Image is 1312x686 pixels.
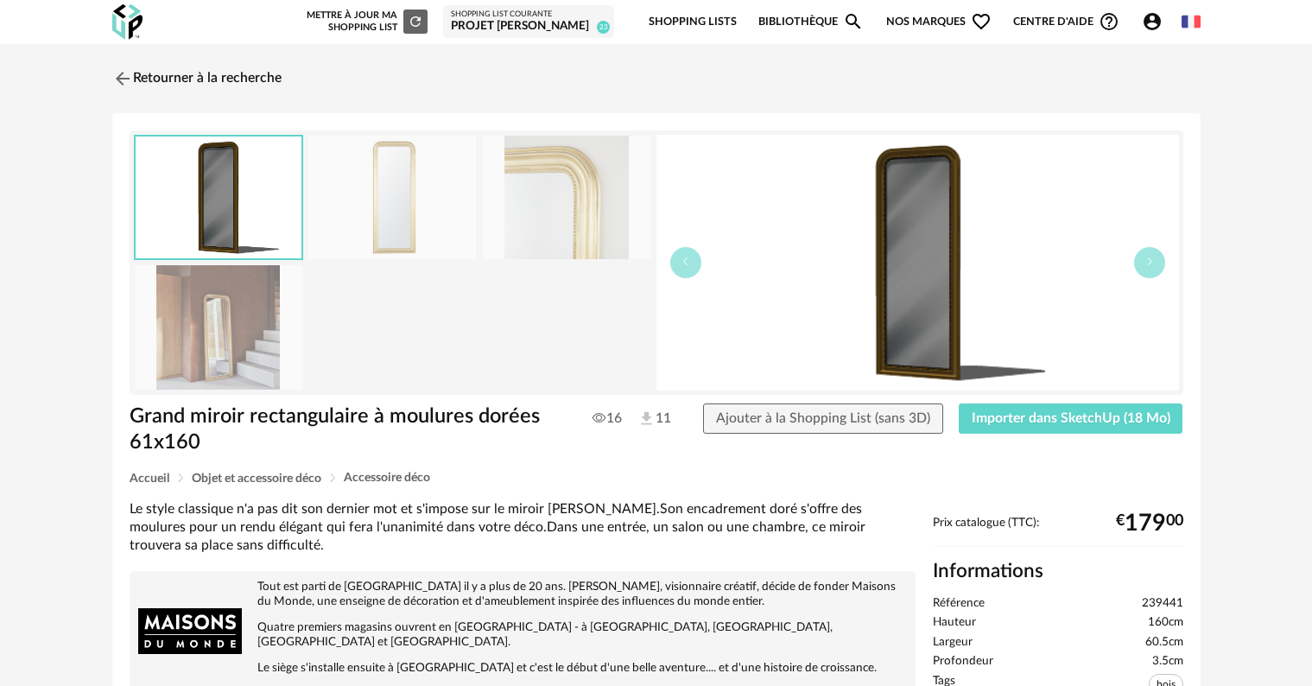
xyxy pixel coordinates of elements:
[597,21,610,34] span: 23
[308,136,476,259] img: grand-miroir-rectangulaire-a-moulures-dorees-61x160-1000-13-1-239441_1.jpg
[135,265,302,389] img: grand-miroir-rectangulaire-a-moulures-dorees-61x160-1000-13-1-239441_2.jpg
[136,137,301,258] img: thumbnail.png
[716,411,930,425] span: Ajouter à la Shopping List (sans 3D)
[933,615,976,631] span: Hauteur
[130,473,169,485] span: Accueil
[959,403,1183,435] button: Importer dans SketchUp (18 Mo)
[130,472,1183,485] div: Breadcrumb
[933,635,973,651] span: Largeur
[130,500,916,556] div: Le style classique n'a pas dit son dernier mot et s'impose sur le miroir [PERSON_NAME].Son encadr...
[1125,517,1166,530] span: 179
[130,403,559,456] h1: Grand miroir rectangulaire à moulures dorées 61x160
[1099,11,1119,32] span: Help Circle Outline icon
[972,411,1170,425] span: Importer dans SketchUp (18 Mo)
[1116,517,1183,530] div: € 00
[637,410,671,429] span: 11
[138,580,907,609] p: Tout est parti de [GEOGRAPHIC_DATA] il y a plus de 20 ans. [PERSON_NAME], visionnaire créatif, dé...
[656,135,1179,391] img: thumbnail.png
[1013,11,1119,32] span: Centre d'aideHelp Circle Outline icon
[303,10,428,34] div: Mettre à jour ma Shopping List
[933,654,993,670] span: Profondeur
[758,2,864,42] a: BibliothèqueMagnify icon
[1182,12,1201,31] img: fr
[649,2,737,42] a: Shopping Lists
[1145,635,1183,651] span: 60.5cm
[112,68,133,89] img: svg+xml;base64,PHN2ZyB3aWR0aD0iMjQiIGhlaWdodD0iMjQiIHZpZXdCb3g9IjAgMCAyNCAyNCIgZmlsbD0ibm9uZSIgeG...
[1152,654,1183,670] span: 3.5cm
[451,19,606,35] div: Projet [PERSON_NAME]
[112,4,143,40] img: OXP
[933,516,1183,548] div: Prix catalogue (TTC):
[1142,11,1170,32] span: Account Circle icon
[344,472,430,484] span: Accessoire déco
[138,580,242,683] img: brand logo
[843,11,864,32] span: Magnify icon
[637,410,656,428] img: Téléchargements
[192,473,321,485] span: Objet et accessoire déco
[138,661,907,676] p: Le siège s'installe ensuite à [GEOGRAPHIC_DATA] et c'est le début d'une belle aventure.... et d'u...
[408,16,423,26] span: Refresh icon
[1142,596,1183,612] span: 239441
[703,403,943,435] button: Ajouter à la Shopping List (sans 3D)
[1142,11,1163,32] span: Account Circle icon
[933,559,1183,584] h2: Informations
[886,2,992,42] span: Nos marques
[451,10,606,20] div: Shopping List courante
[971,11,992,32] span: Heart Outline icon
[933,596,985,612] span: Référence
[138,620,907,650] p: Quatre premiers magasins ouvrent en [GEOGRAPHIC_DATA] - à [GEOGRAPHIC_DATA], [GEOGRAPHIC_DATA], [...
[483,136,650,259] img: grand-miroir-rectangulaire-a-moulures-dorees-61x160-1000-13-1-239441_3.jpg
[112,60,282,98] a: Retourner à la recherche
[593,410,622,427] span: 16
[451,10,606,35] a: Shopping List courante Projet [PERSON_NAME] 23
[1148,615,1183,631] span: 160cm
